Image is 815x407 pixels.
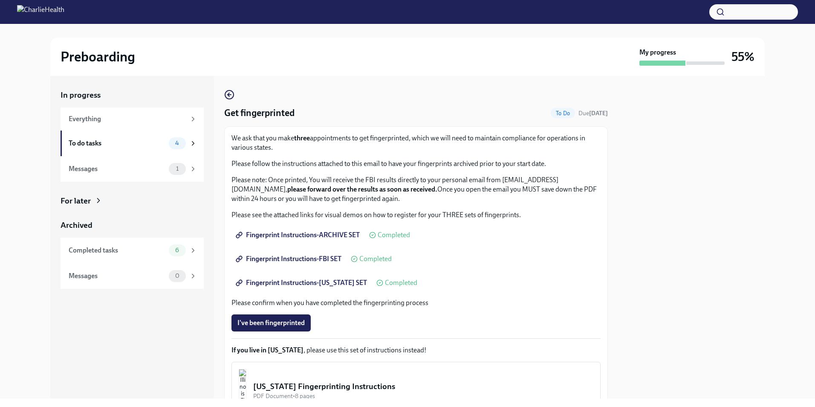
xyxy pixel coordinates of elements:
[378,232,410,238] span: Completed
[61,156,204,182] a: Messages1
[385,279,417,286] span: Completed
[551,110,575,116] span: To Do
[253,381,593,392] div: [US_STATE] Fingerprinting Instructions
[61,108,204,131] a: Everything
[231,175,601,203] p: Please note: Once printed, You will receive the FBI results directly to your personal email from ...
[231,346,601,355] p: , please use this set of instructions instead!
[231,227,366,244] a: Fingerprint Instructions-ARCHIVE SET
[69,271,165,281] div: Messages
[17,5,64,19] img: CharlieHealth
[237,279,367,287] span: Fingerprint Instructions-[US_STATE] SET
[294,134,310,142] strong: three
[253,392,593,400] div: PDF Document • 8 pages
[61,238,204,263] a: Completed tasks6
[237,255,341,263] span: Fingerprint Instructions-FBI SET
[61,131,204,156] a: To do tasks4
[170,140,184,146] span: 4
[61,90,204,101] a: In progress
[287,185,437,193] strong: please forward over the results as soon as received.
[61,220,204,231] a: Archived
[69,164,165,174] div: Messages
[231,314,311,331] button: I've been fingerprinted
[231,159,601,169] p: Please follow the instructions attached to this email to have your fingerprints archived prior to...
[170,273,185,279] span: 0
[61,263,204,289] a: Messages0
[61,195,204,206] a: For later
[170,247,184,253] span: 6
[61,195,91,206] div: For later
[231,274,373,291] a: Fingerprint Instructions-[US_STATE] SET
[359,256,392,262] span: Completed
[231,250,347,267] a: Fingerprint Instructions-FBI SET
[578,110,608,117] span: Due
[231,346,303,354] strong: If you live in [US_STATE]
[237,319,305,327] span: I've been fingerprinted
[578,109,608,117] span: September 22nd, 2025 09:00
[61,48,135,65] h2: Preboarding
[69,114,186,124] div: Everything
[237,231,360,239] span: Fingerprint Instructions-ARCHIVE SET
[231,298,601,308] p: Please confirm when you have completed the fingerprinting process
[589,110,608,117] strong: [DATE]
[731,49,754,64] h3: 55%
[69,139,165,148] div: To do tasks
[639,48,676,57] strong: My progress
[231,134,601,152] p: We ask that you make appointments to get fingerprinted, which we will need to maintain compliance...
[171,166,184,172] span: 1
[231,210,601,220] p: Please see the attached links for visual demos on how to register for your THREE sets of fingerpr...
[69,246,165,255] div: Completed tasks
[224,107,295,119] h4: Get fingerprinted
